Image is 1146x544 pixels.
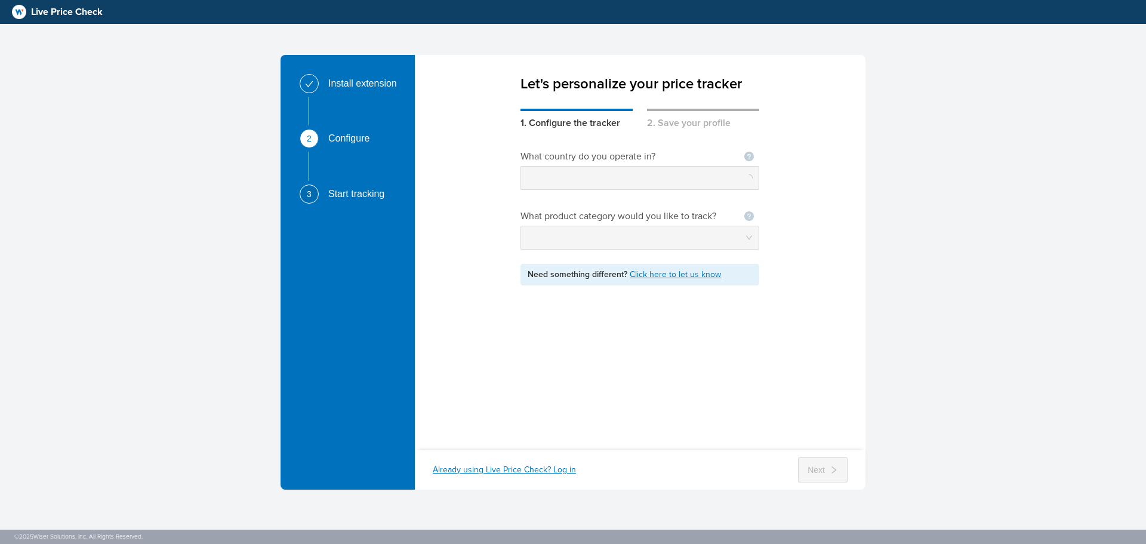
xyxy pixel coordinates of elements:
[520,109,633,130] div: 1. Configure the tracker
[745,174,753,182] span: loading
[328,129,379,148] div: Configure
[328,74,406,93] div: Install extension
[328,185,394,204] div: Start tracking
[433,464,576,476] div: Already using Live Price Check? Log in
[744,211,754,221] span: question-circle
[520,149,670,164] div: What country do you operate in?
[307,190,312,198] span: 3
[520,209,729,223] div: What product category would you like to track?
[528,269,630,279] span: Need something different?
[31,5,103,19] span: Live Price Check
[630,269,721,279] a: Click here to let us know
[520,55,759,94] div: Let's personalize your price tracker
[305,80,313,88] span: check
[307,134,312,143] span: 2
[744,152,754,161] span: question-circle
[647,109,759,130] div: 2. Save your profile
[12,5,26,19] img: logo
